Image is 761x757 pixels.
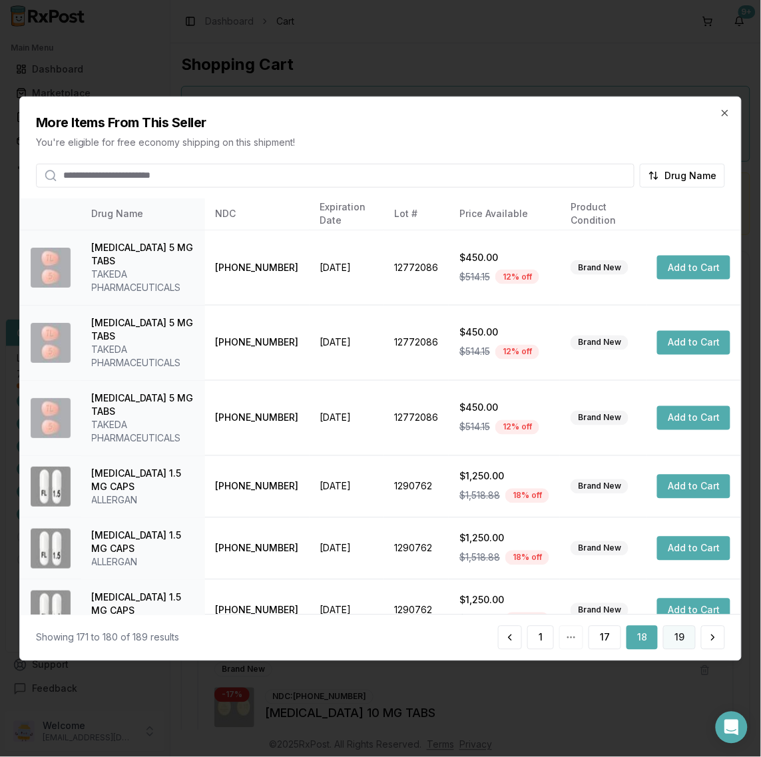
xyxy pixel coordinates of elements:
div: 12 % off [495,420,539,435]
div: Brand New [571,336,629,350]
img: Trintellix 5 MG TABS [31,248,71,288]
div: TAKEDA PHARMACEUTICALS [92,268,194,294]
td: [DATE] [310,517,384,579]
td: [PHONE_NUMBER] [205,230,310,305]
div: Brand New [571,541,629,556]
td: [DATE] [310,380,384,455]
div: [MEDICAL_DATA] 5 MG TABS [92,391,194,418]
th: NDC [205,198,310,230]
button: Add to Cart [657,406,730,430]
button: 1 [527,626,554,650]
td: 12772086 [383,230,449,305]
div: TAKEDA PHARMACEUTICALS [92,343,194,370]
div: [MEDICAL_DATA] 5 MG TABS [92,316,194,343]
td: 12772086 [383,380,449,455]
div: Brand New [571,603,629,618]
div: $450.00 [459,401,549,415]
button: Add to Cart [657,256,730,280]
div: 12 % off [495,345,539,360]
span: $514.15 [459,270,490,284]
span: $1,518.88 [459,613,500,627]
td: [PHONE_NUMBER] [205,380,310,455]
td: [PHONE_NUMBER] [205,579,310,641]
button: Add to Cart [657,599,730,623]
div: $1,250.00 [459,532,549,545]
button: 19 [663,626,696,650]
img: Vraylar 1.5 MG CAPS [31,529,71,569]
div: 12 % off [495,270,539,284]
th: Drug Name [81,198,205,230]
td: [PHONE_NUMBER] [205,305,310,380]
h2: More Items From This Seller [36,113,726,131]
span: $1,518.88 [459,551,500,565]
button: Add to Cart [657,537,730,561]
div: [MEDICAL_DATA] 1.5 MG CAPS [92,591,194,617]
div: ALLERGAN [92,493,194,507]
td: 1290762 [383,517,449,579]
div: $1,250.00 [459,470,549,483]
button: Drug Name [640,163,725,187]
span: Drug Name [664,168,716,182]
th: Lot # [383,198,449,230]
td: [DATE] [310,230,384,305]
td: [DATE] [310,305,384,380]
img: Vraylar 1.5 MG CAPS [31,467,71,507]
td: [DATE] [310,455,384,517]
div: $450.00 [459,251,549,264]
div: [MEDICAL_DATA] 1.5 MG CAPS [92,529,194,555]
div: Brand New [571,479,629,494]
img: Trintellix 5 MG TABS [31,398,71,438]
th: Expiration Date [310,198,384,230]
div: TAKEDA PHARMACEUTICALS [92,418,194,445]
img: Trintellix 5 MG TABS [31,323,71,363]
img: Vraylar 1.5 MG CAPS [31,591,71,631]
td: 12772086 [383,305,449,380]
button: Add to Cart [657,475,730,499]
td: 1290762 [383,455,449,517]
td: [PHONE_NUMBER] [205,517,310,579]
div: 18 % off [505,489,549,503]
div: Showing 171 to 180 of 189 results [36,631,180,644]
div: 18 % off [505,613,549,627]
span: $1,518.88 [459,489,500,503]
td: [PHONE_NUMBER] [205,455,310,517]
th: Price Available [449,198,560,230]
div: ALLERGAN [92,555,194,569]
td: [DATE] [310,579,384,641]
th: Product Condition [560,198,646,230]
div: Brand New [571,411,629,425]
div: Brand New [571,260,629,275]
div: 18 % off [505,551,549,565]
button: 17 [589,626,621,650]
div: $450.00 [459,326,549,340]
span: $514.15 [459,346,490,359]
button: 18 [627,626,658,650]
p: You're eligible for free economy shipping on this shipment! [36,135,726,148]
button: Add to Cart [657,331,730,355]
div: [MEDICAL_DATA] 1.5 MG CAPS [92,467,194,493]
div: [MEDICAL_DATA] 5 MG TABS [92,241,194,268]
span: $514.15 [459,421,490,434]
td: 1290762 [383,579,449,641]
div: $1,250.00 [459,594,549,607]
